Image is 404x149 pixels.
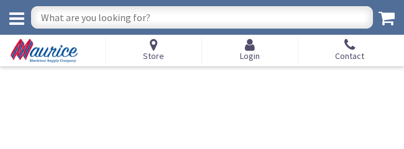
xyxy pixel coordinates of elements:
[9,38,79,63] img: Maurice Electrical Supply Company
[143,50,164,61] span: Store
[335,38,364,60] a: Contact
[240,50,260,61] span: Login
[143,38,164,60] a: Store
[240,38,260,60] a: Login
[335,52,364,60] span: Contact
[31,6,373,29] input: What are you looking for?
